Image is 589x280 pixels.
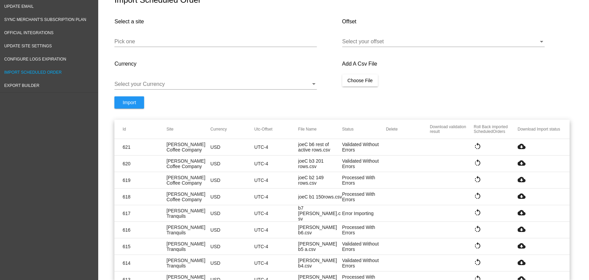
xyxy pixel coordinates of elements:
mat-header-cell: Currency [210,127,254,132]
mat-icon: rotate_left [474,225,482,233]
mat-header-cell: Roll Back imported ScheduledOrders [474,124,518,134]
mat-icon: rotate_left [474,142,482,150]
mat-cell: USD [210,260,254,266]
mat-cell: USD [210,178,254,183]
mat-icon: cloud_download [518,258,526,266]
mat-cell: UTC-4 [255,211,298,216]
mat-cell: UTC-4 [255,260,298,266]
mat-icon: cloud_download [518,225,526,233]
h4: Select a site [114,19,342,25]
mat-cell: 615 [123,244,166,249]
mat-cell: [PERSON_NAME] Tranquils [166,258,210,269]
mat-cell: UTC-4 [255,244,298,249]
mat-cell: 620 [123,161,166,166]
mat-header-cell: File Name [298,127,342,132]
mat-cell: UTC-4 [255,227,298,233]
button: Import [114,96,144,109]
input: Number [114,39,317,45]
span: Update Site Settings [4,44,52,48]
button: Choose File [342,74,378,87]
mat-header-cell: Download validation result [430,124,474,134]
mat-cell: Validated Without Errors [342,258,386,269]
mat-icon: rotate_left [474,242,482,250]
mat-cell: [PERSON_NAME] b6.csv [298,225,342,235]
mat-cell: [PERSON_NAME] Tranquils [166,241,210,252]
mat-cell: [PERSON_NAME] Coffee Company [166,158,210,169]
mat-cell: [PERSON_NAME] Coffee Company [166,175,210,186]
mat-cell: 617 [123,211,166,216]
mat-cell: [PERSON_NAME] Tranquils [166,208,210,219]
mat-cell: Validated Without Errors [342,241,386,252]
mat-cell: 621 [123,144,166,150]
span: Import Scheduled Order [4,70,62,75]
mat-cell: 616 [123,227,166,233]
mat-header-cell: Delete [386,127,430,132]
mat-cell: Error Importing [342,211,386,216]
mat-icon: rotate_left [474,176,482,184]
mat-icon: rotate_left [474,159,482,167]
mat-cell: 618 [123,194,166,200]
mat-icon: cloud_download [518,176,526,184]
span: Import [123,100,136,105]
mat-cell: USD [210,161,254,166]
h4: Offset [342,19,570,25]
mat-icon: cloud_download [518,242,526,250]
mat-cell: UTC-4 [255,194,298,200]
mat-cell: UTC-4 [255,144,298,150]
span: Choose File [348,78,373,83]
mat-cell: USD [210,227,254,233]
mat-icon: cloud_download [518,142,526,150]
span: Sync Merchant's Subscription Plan [4,17,86,22]
mat-cell: USD [210,244,254,249]
mat-cell: joeC b1 150rows.csv [298,194,342,200]
mat-cell: 614 [123,260,166,266]
mat-cell: UTC-4 [255,178,298,183]
mat-cell: [PERSON_NAME] b4.csv [298,258,342,269]
h4: Add A Csv File [342,61,570,67]
mat-icon: cloud_download [518,209,526,217]
mat-cell: USD [210,211,254,216]
mat-icon: rotate_left [474,209,482,217]
mat-header-cell: Status [342,127,386,132]
mat-cell: USD [210,144,254,150]
mat-icon: rotate_left [474,192,482,200]
mat-icon: rotate_left [474,258,482,266]
mat-cell: [PERSON_NAME] b5 a.csv [298,241,342,252]
span: Official Integrations [4,30,54,35]
mat-header-cell: Id [123,127,166,132]
mat-cell: Processed With Errors [342,175,386,186]
mat-cell: Processed With Errors [342,225,386,235]
mat-cell: USD [210,194,254,200]
mat-cell: [PERSON_NAME] Coffee Company [166,191,210,202]
mat-cell: joeC b6 rest of active rows.csv [298,142,342,153]
mat-cell: UTC-4 [255,161,298,166]
mat-header-cell: Site [166,127,210,132]
span: Export Builder [4,83,39,88]
span: Configure logs expiration [4,57,66,62]
mat-icon: cloud_download [518,192,526,200]
h4: Currency [114,61,342,67]
mat-cell: b7 [PERSON_NAME].csv [298,205,342,221]
mat-cell: [PERSON_NAME] Coffee Company [166,142,210,153]
mat-cell: [PERSON_NAME] Tranquils [166,225,210,235]
mat-cell: joeC b2 149 rows.csv [298,175,342,186]
mat-cell: joeC b3 201 rows.csv [298,158,342,169]
mat-header-cell: Download Import status [518,127,562,132]
span: Update Email [4,4,34,9]
mat-cell: Validated Without Errors [342,142,386,153]
mat-icon: cloud_download [518,159,526,167]
mat-cell: 619 [123,178,166,183]
mat-header-cell: Utc-Offset [255,127,298,132]
mat-cell: Validated Without Errors [342,158,386,169]
mat-cell: Processed With Errors [342,191,386,202]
